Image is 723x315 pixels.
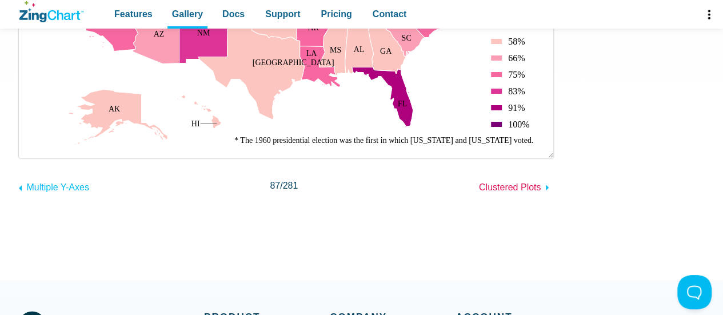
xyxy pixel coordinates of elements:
iframe: Toggle Customer Support [677,275,712,309]
a: Clustered Plots [479,177,554,195]
span: Pricing [321,6,351,22]
a: Multiple Y-Axes [18,177,89,195]
span: Features [114,6,153,22]
span: 87 [270,181,280,190]
span: Support [265,6,300,22]
a: ZingChart Logo. Click to return to the homepage [19,1,84,22]
span: Clustered Plots [479,182,541,192]
span: Gallery [172,6,203,22]
span: Multiple Y-Axes [26,182,89,192]
span: Contact [373,6,407,22]
span: / [270,178,298,193]
span: 281 [283,181,298,190]
span: Docs [222,6,245,22]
